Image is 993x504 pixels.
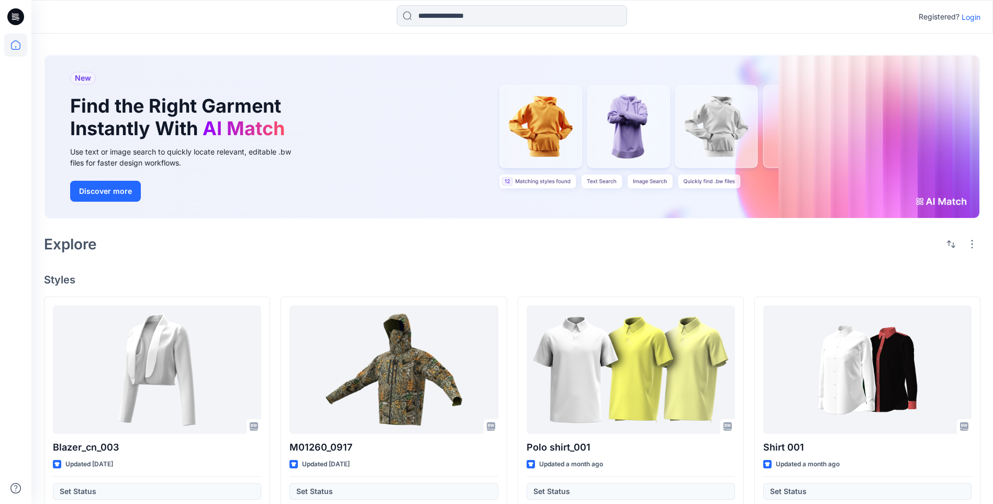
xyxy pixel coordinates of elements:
[919,10,959,23] p: Registered?
[70,95,290,140] h1: Find the Right Garment Instantly With
[776,459,840,470] p: Updated a month ago
[75,72,91,84] span: New
[763,440,972,455] p: Shirt 001
[70,181,141,202] button: Discover more
[527,305,735,434] a: Polo shirt_001
[53,305,261,434] a: Blazer_cn_003
[44,236,97,253] h2: Explore
[763,305,972,434] a: Shirt 001
[539,459,603,470] p: Updated a month ago
[527,440,735,455] p: Polo shirt_001
[70,146,306,168] div: Use text or image search to quickly locate relevant, editable .bw files for faster design workflows.
[65,459,113,470] p: Updated [DATE]
[962,12,980,23] p: Login
[302,459,350,470] p: Updated [DATE]
[44,273,980,286] h4: Styles
[289,305,498,434] a: M01260_0917
[53,440,261,455] p: Blazer_cn_003
[203,117,285,140] span: AI Match
[289,440,498,455] p: M01260_0917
